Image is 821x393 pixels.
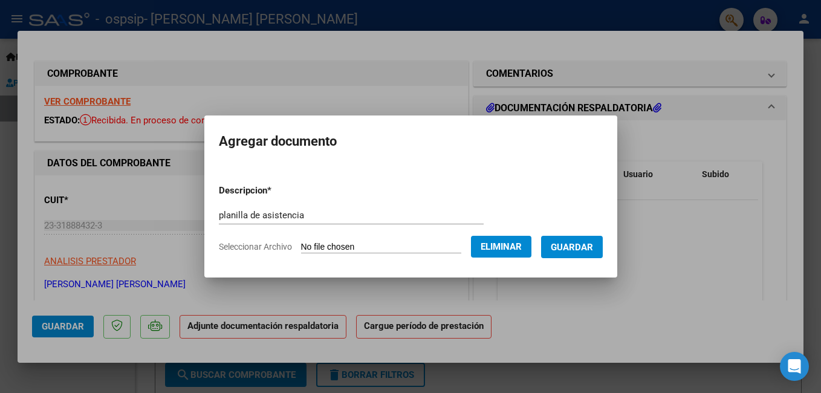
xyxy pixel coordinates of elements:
span: Eliminar [481,241,522,252]
h2: Agregar documento [219,130,603,153]
button: Eliminar [471,236,531,258]
div: Open Intercom Messenger [780,352,809,381]
span: Guardar [551,242,593,253]
span: Seleccionar Archivo [219,242,292,252]
button: Guardar [541,236,603,258]
p: Descripcion [219,184,334,198]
